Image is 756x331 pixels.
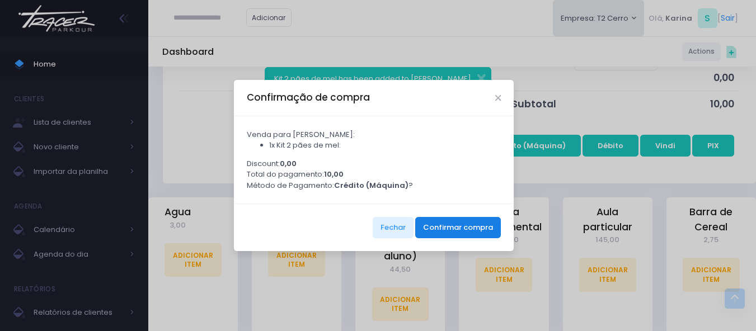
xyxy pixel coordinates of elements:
li: 1x Kit 2 pães de mel: [269,140,501,151]
strong: Crédito (Máquina) [334,180,408,191]
button: Confirmar compra [415,217,501,238]
button: Close [495,95,501,101]
h5: Confirmação de compra [247,91,370,105]
button: Fechar [373,217,414,238]
div: Venda para [PERSON_NAME]: Discount: Total do pagamento: Método de Pagamento: ? [234,116,514,204]
strong: 0,00 [280,158,297,169]
strong: 10,00 [324,169,344,179]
